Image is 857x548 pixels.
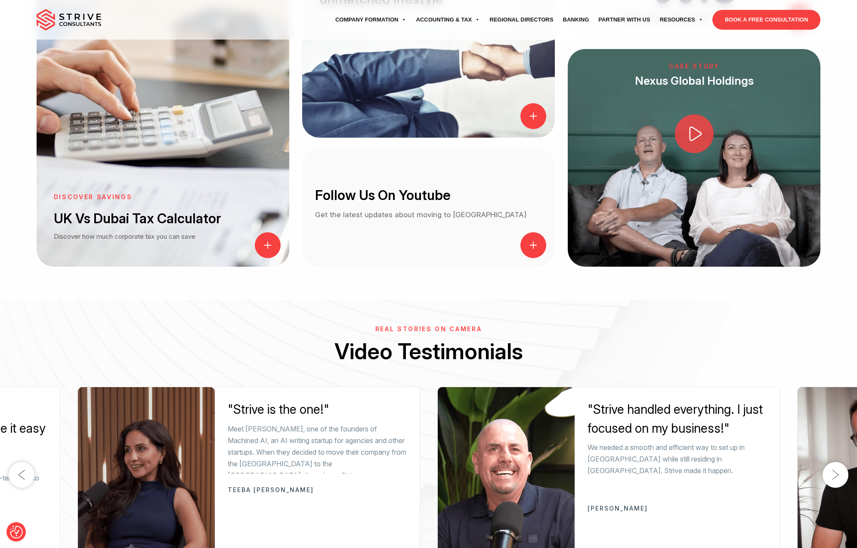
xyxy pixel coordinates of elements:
p: Discover how much corporate tax you can save [54,231,221,243]
p: Meet [PERSON_NAME], one of the founders of Machined AI, an AI writing startup for agencies and ot... [228,423,407,482]
a: Follow Us On Youtube Get the latest updates about moving to [GEOGRAPHIC_DATA] [302,148,555,267]
button: Previous [9,462,34,488]
p: [PERSON_NAME] [588,505,767,511]
a: BOOK A FREE CONSULTATION [712,10,820,30]
a: Company Formation [331,8,411,32]
img: main-logo.svg [37,9,101,31]
p: We needed a smooth and efficient way to set up in [GEOGRAPHIC_DATA] while still residing in [GEOG... [588,442,767,477]
img: Revisit consent button [10,526,23,539]
a: Resources [655,8,708,32]
h6: CASE STUDY [568,63,820,70]
h4: Nexus Global Holdings [568,73,820,88]
button: Next [823,462,848,488]
div: "Strive handled everything. I just focused on my business!" [588,400,767,437]
a: Accounting & Tax [411,8,485,32]
a: Partner with Us [594,8,655,32]
h6: discover savings [54,194,221,201]
h3: Follow Us On Youtube [315,186,526,204]
button: Consent Preferences [10,526,23,539]
div: "Strive is the one!" [228,400,407,419]
p: Get the latest updates about moving to [GEOGRAPHIC_DATA] [315,208,526,221]
a: Banking [558,8,594,32]
a: Regional Directors [485,8,558,32]
h3: UK Vs Dubai Tax Calculator [54,209,221,228]
p: Teeba [PERSON_NAME] [228,486,407,493]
